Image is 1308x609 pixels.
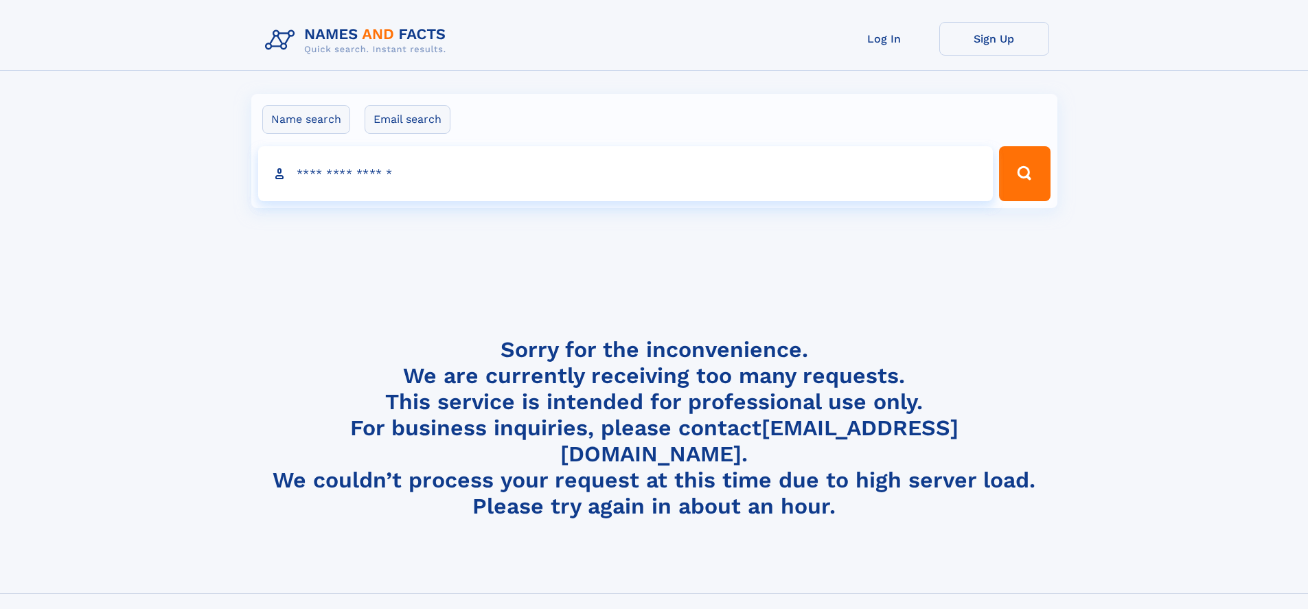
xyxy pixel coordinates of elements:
[939,22,1049,56] a: Sign Up
[260,336,1049,520] h4: Sorry for the inconvenience. We are currently receiving too many requests. This service is intend...
[262,105,350,134] label: Name search
[560,415,959,467] a: [EMAIL_ADDRESS][DOMAIN_NAME]
[999,146,1050,201] button: Search Button
[258,146,994,201] input: search input
[829,22,939,56] a: Log In
[260,22,457,59] img: Logo Names and Facts
[365,105,450,134] label: Email search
